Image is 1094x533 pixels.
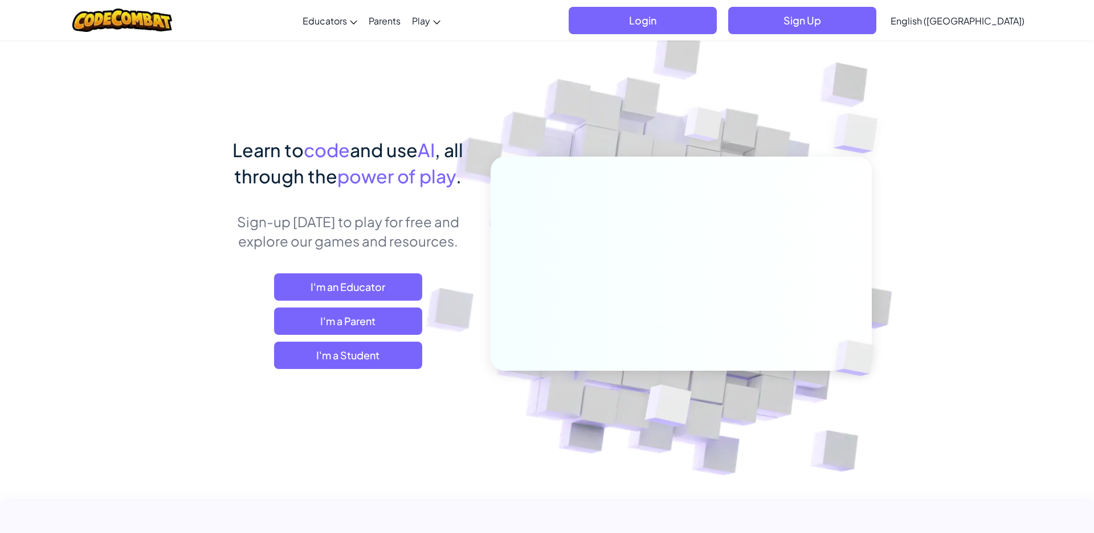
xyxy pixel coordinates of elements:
img: Overlap cubes [816,317,901,400]
span: power of play [337,165,456,187]
span: code [304,138,350,161]
span: and use [350,138,418,161]
a: English ([GEOGRAPHIC_DATA]) [885,5,1030,36]
img: CodeCombat logo [72,9,172,32]
a: I'm a Parent [274,307,422,335]
p: Sign-up [DATE] to play for free and explore our games and resources. [222,212,473,251]
a: Parents [363,5,406,36]
span: . [456,165,462,187]
span: AI [418,138,435,161]
button: I'm a Student [274,342,422,369]
span: Play [412,15,430,27]
button: Sign Up [728,7,876,34]
img: Overlap cubes [617,360,719,455]
img: Overlap cubes [663,85,745,170]
span: Educators [303,15,347,27]
img: Overlap cubes [811,85,909,182]
a: I'm an Educator [274,273,422,301]
button: Login [569,7,717,34]
a: Educators [297,5,363,36]
span: Learn to [232,138,304,161]
span: English ([GEOGRAPHIC_DATA]) [891,15,1024,27]
a: Play [406,5,446,36]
